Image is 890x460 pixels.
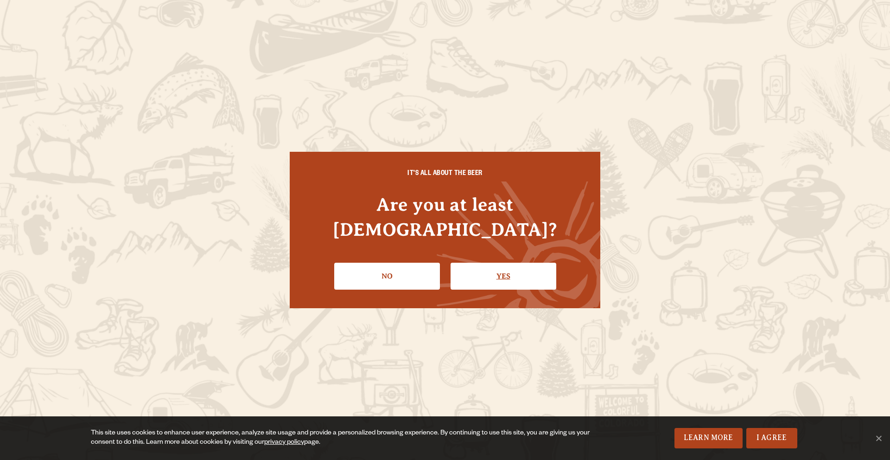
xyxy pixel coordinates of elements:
span: No [874,434,883,443]
h6: IT'S ALL ABOUT THE BEER [308,170,582,179]
a: I Agree [746,428,797,448]
a: No [334,263,440,290]
a: Learn More [674,428,743,448]
h4: Are you at least [DEMOGRAPHIC_DATA]? [308,192,582,241]
div: This site uses cookies to enhance user experience, analyze site usage and provide a personalized ... [91,429,597,447]
a: Confirm I'm 21 or older [451,263,556,290]
a: privacy policy [264,439,304,447]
